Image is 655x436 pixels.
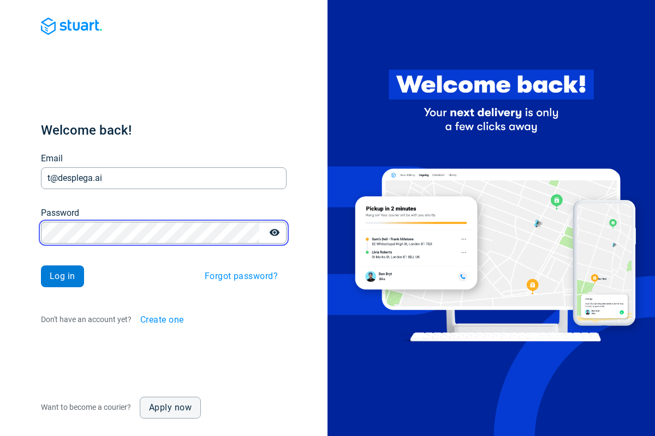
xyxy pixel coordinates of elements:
[149,403,192,412] span: Apply now
[41,17,102,35] img: Blue logo
[132,309,193,331] button: Create one
[196,265,287,287] button: Forgot password?
[140,316,184,324] span: Create one
[41,122,287,139] h1: Welcome back!
[140,397,201,419] a: Apply now
[41,265,84,287] button: Log in
[205,272,278,281] span: Forgot password?
[41,207,79,220] label: Password
[41,403,131,411] span: Want to become a courier?
[50,272,75,281] span: Log in
[41,152,63,165] label: Email
[41,315,132,324] span: Don't have an account yet?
